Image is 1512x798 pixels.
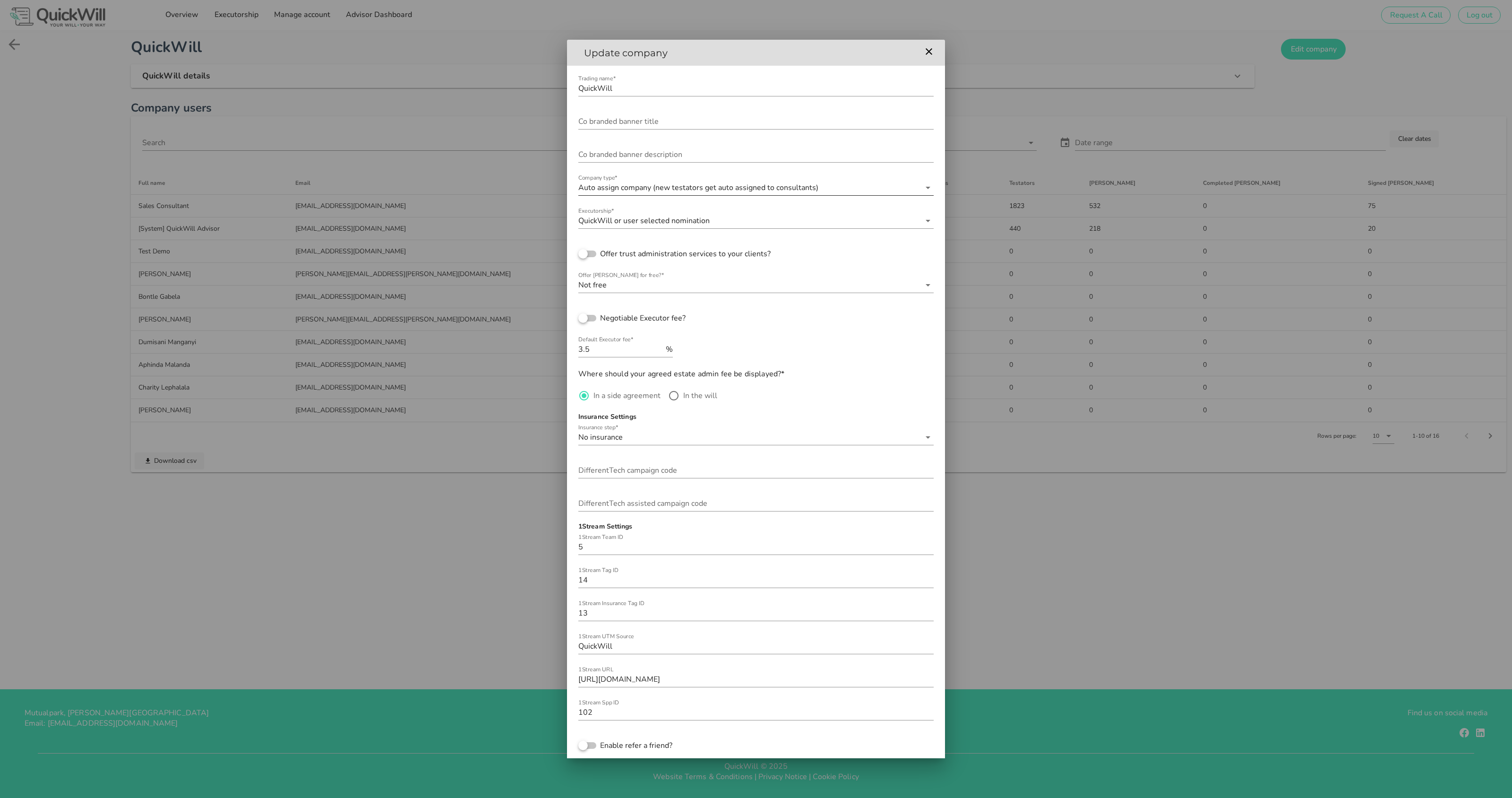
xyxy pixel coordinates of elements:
[578,75,616,82] label: Trading name*
[578,213,934,228] div: Executorship*QuickWill or user selected nomination
[683,391,717,400] label: In the will
[578,336,633,343] label: Default Executor fee*
[600,313,934,323] label: Negotiable Executor fee?
[578,699,619,706] label: 1Stream Spp ID
[593,391,661,400] label: In a side agreement
[600,249,934,259] label: Offer trust administration services to your clients?
[578,174,618,182] label: Company type*
[600,741,934,750] label: Enable refer a friend?
[578,278,934,293] div: Offer [PERSON_NAME] for free?*Not free
[578,281,607,289] div: Not free
[578,430,934,445] div: Insurance step*No insurance
[578,633,634,640] label: 1Stream UTM Source
[578,272,664,279] label: Offer [PERSON_NAME] for free?*
[578,424,618,431] label: Insurance step*
[578,180,934,195] div: Company type*Auto assign company (new testators get auto assigned to consultants)
[578,433,623,442] div: No insurance
[575,45,907,61] h2: Update company
[664,345,673,354] div: %
[578,217,710,225] div: QuickWill or user selected nomination
[578,208,614,215] label: Executorship*
[578,522,633,531] strong: 1Stream Settings
[578,567,619,574] label: 1Stream Tag ID
[578,369,784,379] label: Where should your agreed estate admin fee be displayed?*
[578,183,818,192] div: Auto assign company (new testators get auto assigned to consultants)
[578,600,644,607] label: 1Stream Insurance Tag ID
[578,666,613,673] label: 1Stream URL
[578,412,636,421] strong: Insurance Settings
[578,534,623,541] label: 1Stream Team ID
